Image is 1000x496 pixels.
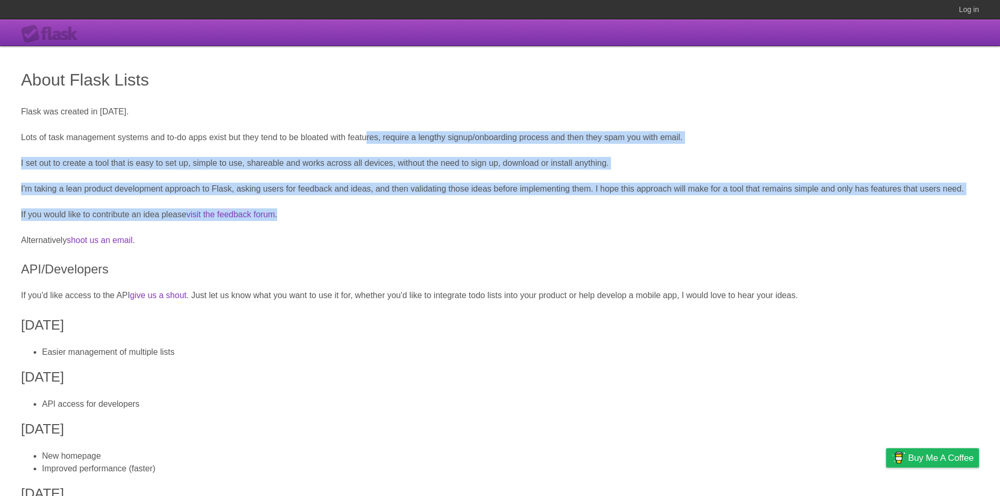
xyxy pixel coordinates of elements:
[21,105,979,118] p: Flask was created in [DATE].
[21,131,979,144] p: Lots of task management systems and to-do apps exist but they tend to be bloated with features, r...
[908,449,974,467] span: Buy me a coffee
[891,449,906,467] img: Buy me a coffee
[21,157,979,170] p: I set out to create a tool that is easy to set up, simple to use, shareable and works across all ...
[21,419,979,439] h3: [DATE]
[21,367,979,387] h3: [DATE]
[42,346,979,358] li: Easier management of multiple lists
[21,315,979,335] h3: [DATE]
[130,291,187,300] a: give us a shout
[21,183,979,195] p: I'm taking a lean product development approach to Flask, asking users for feedback and ideas, and...
[21,289,979,302] p: If you'd like access to the API . Just let us know what you want to use it for, whether you'd lik...
[21,208,979,221] p: If you would like to contribute an idea please .
[21,67,979,92] h1: About Flask Lists
[42,398,979,410] li: API access for developers
[186,210,275,219] a: visit the feedback forum
[42,462,979,475] li: Improved performance (faster)
[21,25,84,44] div: Flask
[886,448,979,468] a: Buy me a coffee
[21,260,979,279] h2: API/Developers
[21,234,979,247] p: Alternatively .
[42,450,979,462] li: New homepage
[67,236,132,245] a: shoot us an email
